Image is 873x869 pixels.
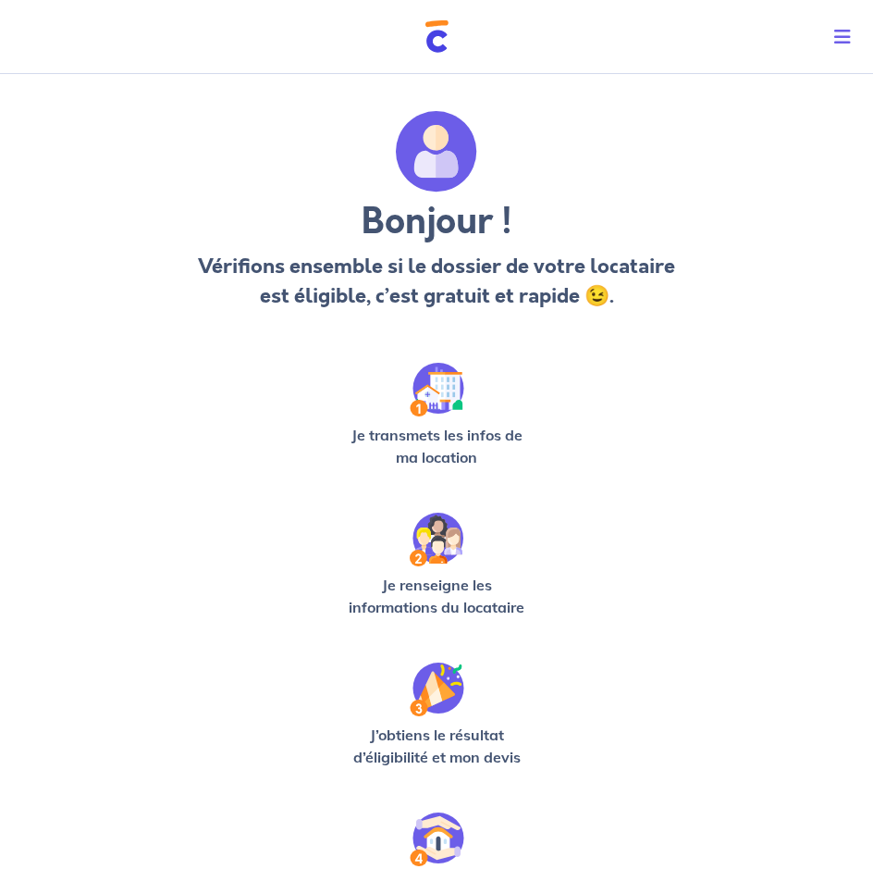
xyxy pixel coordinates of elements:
[195,200,679,244] h3: Bonjour !
[410,663,464,716] img: /static/f3e743aab9439237c3e2196e4328bba9/Step-3.svg
[340,724,533,768] p: J’obtiens le résultat d’éligibilité et mon devis
[425,20,449,53] img: Cautioneo
[396,111,477,192] img: archivate
[340,574,533,618] p: Je renseigne les informations du locataire
[819,13,873,61] button: Toggle navigation
[410,363,464,416] img: /static/90a569abe86eec82015bcaae536bd8e6/Step-1.svg
[410,513,463,566] img: /static/c0a346edaed446bb123850d2d04ad552/Step-2.svg
[195,252,679,311] p: Vérifions ensemble si le dossier de votre locataire est éligible, c’est gratuit et rapide 😉.
[340,424,533,468] p: Je transmets les infos de ma location
[410,813,464,866] img: /static/bfff1cf634d835d9112899e6a3df1a5d/Step-4.svg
